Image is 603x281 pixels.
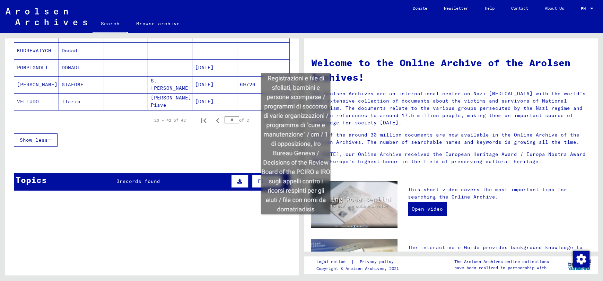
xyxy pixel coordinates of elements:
[14,42,59,59] mat-cell: KUDREWATYCH
[59,42,104,59] mat-cell: Donadi
[311,55,591,85] h1: Welcome to the Online Archive of the Arolsen Archives!
[211,113,225,127] button: Previous page
[454,265,549,271] p: have been realized in partnership with
[14,133,58,147] button: Show less
[116,178,120,184] span: 3
[6,8,87,25] img: Arolsen_neg.svg
[581,6,588,11] span: EN
[311,131,591,146] p: Many of the around 30 million documents are now available in the Online Archive of the Arolsen Ar...
[311,151,591,165] p: In [DATE], our Online Archive received the European Heritage Award / Europa Nostra Award 2020, Eu...
[197,113,211,127] button: First page
[148,76,193,93] mat-cell: S.[PERSON_NAME]
[408,186,591,201] p: This short video covers the most important tips for searching the Online Archive.
[316,265,402,272] p: Copyright © Arolsen Archives, 2021
[258,178,277,184] span: Filter
[316,258,402,265] div: |
[93,15,128,33] a: Search
[311,90,591,126] p: The Arolsen Archives are an international center on Nazi [MEDICAL_DATA] with the world’s most ext...
[148,93,193,110] mat-cell: [PERSON_NAME] Piave
[59,76,104,93] mat-cell: GIAEOME
[154,117,186,123] div: 26 – 42 of 42
[273,113,287,127] button: Last page
[20,137,48,143] span: Show less
[454,258,549,265] p: The Arolsen Archives online collections
[192,93,237,110] mat-cell: [DATE]
[408,244,591,273] p: The interactive e-Guide provides background knowledge to help you understand the documents. It in...
[59,93,104,110] mat-cell: Ilario
[311,181,397,228] img: video.jpg
[237,76,290,93] mat-cell: 69726
[192,59,237,76] mat-cell: [DATE]
[59,59,104,76] mat-cell: DONADI
[14,93,59,110] mat-cell: VELLUDO
[14,76,59,93] mat-cell: [PERSON_NAME]
[259,113,273,127] button: Next page
[120,178,160,184] span: records found
[316,258,351,265] a: Legal notice
[225,117,259,123] div: of 2
[16,174,47,186] div: Topics
[192,76,237,93] mat-cell: [DATE]
[408,202,447,216] a: Open video
[128,15,188,32] a: Browse archive
[573,251,589,267] img: Change consent
[354,258,402,265] a: Privacy policy
[567,256,593,273] img: yv_logo.png
[14,59,59,76] mat-cell: POMPIGNOLI
[252,175,282,188] button: Filter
